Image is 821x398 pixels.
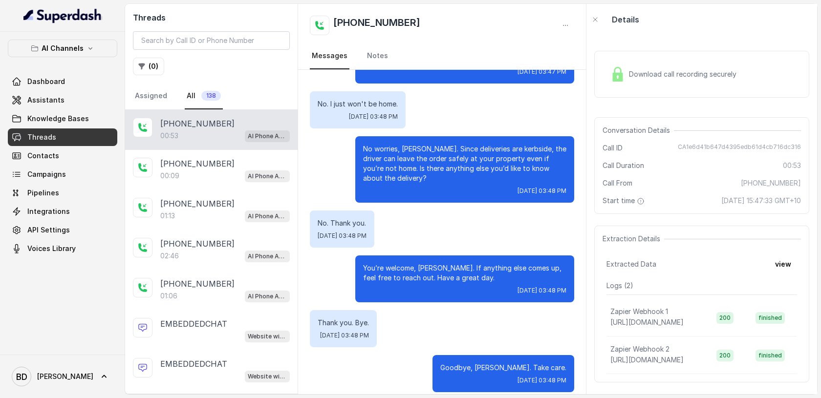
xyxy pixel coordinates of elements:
p: AI Phone Assistant [248,171,287,181]
p: Thank you. Bye. [318,318,369,328]
p: Details [612,14,639,25]
button: view [769,255,797,273]
span: [DATE] 03:48 PM [349,113,398,121]
span: [PERSON_NAME] [37,372,93,381]
a: [PERSON_NAME] [8,363,117,390]
span: Campaigns [27,169,66,179]
p: 02:46 [160,251,179,261]
span: [DATE] 03:48 PM [320,332,369,339]
span: [DATE] 03:48 PM [518,377,566,384]
p: EMBEDDEDCHAT [160,358,227,370]
span: [DATE] 03:48 PM [518,287,566,294]
span: Assistants [27,95,65,105]
p: AI Phone Assistant [248,292,287,301]
span: Extraction Details [603,234,664,244]
p: No worries, [PERSON_NAME]. Since deliveries are kerbside, the driver can leave the order safely a... [363,144,566,183]
p: Zapier Webhook 2 [610,344,670,354]
a: Integrations [8,203,117,220]
p: AI Channels [42,42,84,54]
button: (0) [133,58,164,75]
p: AI Phone Assistant [248,131,287,141]
span: finished [756,350,785,361]
img: light.svg [23,8,102,23]
p: Goodbye, [PERSON_NAME]. Take care. [440,363,566,373]
a: Assistants [8,91,117,109]
span: finished [756,312,785,324]
p: [PHONE_NUMBER] [160,118,235,129]
span: 00:53 [783,161,801,170]
span: Pipelines [27,188,59,198]
span: [DATE] 15:47:33 GMT+10 [721,196,801,206]
span: Call Duration [603,161,644,170]
a: All138 [185,83,223,109]
span: [URL][DOMAIN_NAME] [610,356,684,364]
p: 01:13 [160,211,175,221]
span: Download call recording securely [629,69,740,79]
img: Lock Icon [610,67,625,82]
span: Call ID [603,143,623,153]
span: Knowledge Bases [27,114,89,124]
p: AI Phone Assistant [248,211,287,221]
a: Pipelines [8,184,117,202]
a: Campaigns [8,166,117,183]
a: Knowledge Bases [8,110,117,127]
a: Assigned [133,83,169,109]
p: 00:53 [160,131,178,141]
button: AI Channels [8,40,117,57]
span: CA1e6d41b647d4395edb61d4cb716dc316 [678,143,801,153]
p: AI Phone Assistant [248,251,287,261]
p: Website widget [248,372,287,381]
p: No. I just won't be home. [318,99,398,109]
span: 200 [716,350,734,361]
a: Messages [310,43,349,69]
p: No. Thank you. [318,218,367,228]
p: [PHONE_NUMBER] [160,158,235,169]
span: Call From [603,178,632,188]
span: [DATE] 03:48 PM [318,232,367,240]
p: Logs ( 2 ) [606,281,797,291]
a: Contacts [8,147,117,165]
span: [URL][DOMAIN_NAME] [610,318,684,326]
nav: Tabs [133,83,290,109]
span: API Settings [27,225,70,235]
span: Integrations [27,207,70,216]
a: Voices Library [8,240,117,257]
p: Zapier Webhook 1 [610,307,668,316]
a: Notes [365,43,390,69]
p: EMBEDDEDCHAT [160,318,227,330]
span: Threads [27,132,56,142]
span: 138 [201,91,221,101]
a: Threads [8,128,117,146]
text: BD [16,372,27,382]
p: 00:09 [160,171,179,181]
span: [DATE] 03:47 PM [518,68,566,76]
span: [PHONE_NUMBER] [741,178,801,188]
p: 01:06 [160,291,177,301]
span: 200 [716,312,734,324]
input: Search by Call ID or Phone Number [133,31,290,50]
span: Contacts [27,151,59,161]
a: API Settings [8,221,117,239]
h2: Threads [133,12,290,23]
h2: [PHONE_NUMBER] [333,16,420,35]
p: [PHONE_NUMBER] [160,278,235,290]
a: Dashboard [8,73,117,90]
span: Start time [603,196,647,206]
span: Dashboard [27,77,65,86]
span: Conversation Details [603,126,674,135]
span: [DATE] 03:48 PM [518,187,566,195]
p: You’re welcome, [PERSON_NAME]. If anything else comes up, feel free to reach out. Have a great day. [363,263,566,283]
nav: Tabs [310,43,574,69]
span: Voices Library [27,244,76,253]
span: Extracted Data [606,259,656,269]
p: Website widget [248,332,287,341]
p: [PHONE_NUMBER] [160,198,235,209]
p: [PHONE_NUMBER] [160,238,235,250]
